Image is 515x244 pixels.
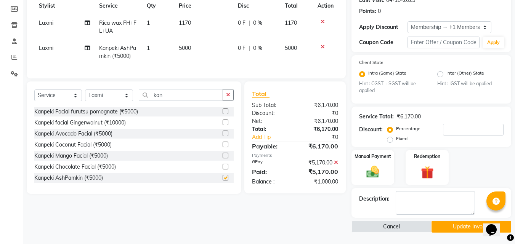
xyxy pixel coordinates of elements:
[483,214,507,236] iframe: chat widget
[295,117,344,125] div: ₹6,170.00
[303,133,344,141] div: ₹0
[34,152,108,160] div: Kanpeki Mango Facial (₹5000)
[295,167,344,176] div: ₹5,170.00
[246,117,295,125] div: Net:
[408,37,480,48] input: Enter Offer / Coupon Code
[34,130,112,138] div: Kanpeki Avocado Facial (₹5000)
[351,221,431,233] button: Cancel
[252,152,338,159] div: Payments
[359,38,407,46] div: Coupon Code
[295,159,344,167] div: ₹5,170.00
[34,141,112,149] div: Kanpeki Coconut Facial (₹5000)
[253,19,262,27] span: 0 %
[285,45,297,51] span: 5000
[359,126,383,134] div: Discount:
[363,164,383,179] img: _cash.svg
[359,195,390,203] div: Description:
[238,19,245,27] span: 0 F
[396,125,420,132] label: Percentage
[34,108,138,116] div: Kanpeki Facial furutsu pomognate (₹5000)
[417,164,438,180] img: _gift.svg
[295,142,344,151] div: ₹6,170.00
[414,153,440,160] label: Redemption
[249,44,250,52] span: |
[179,45,191,51] span: 5000
[295,109,344,117] div: ₹0
[179,19,191,26] span: 1170
[246,167,295,176] div: Paid:
[483,37,504,48] button: Apply
[378,7,381,15] div: 0
[147,45,150,51] span: 1
[34,174,103,182] div: Kanpeki AshPamkin (₹5000)
[359,80,425,94] small: Hint : CGST + SGST will be applied
[34,163,116,171] div: Kanpeki Chocolate Facial (₹5000)
[368,70,406,79] label: Intra (Same) State
[147,19,150,26] span: 1
[253,44,262,52] span: 0 %
[446,70,484,79] label: Inter (Other) State
[249,19,250,27] span: |
[359,23,407,31] div: Apply Discount
[246,159,295,167] div: GPay
[246,109,295,117] div: Discount:
[99,45,136,59] span: Kanpeki AshPamkin (₹5000)
[139,89,223,101] input: Search or Scan
[246,101,295,109] div: Sub Total:
[295,178,344,186] div: ₹1,000.00
[396,135,408,142] label: Fixed
[246,133,303,141] a: Add Tip
[295,101,344,109] div: ₹6,170.00
[355,153,391,160] label: Manual Payment
[39,19,53,26] span: Laxmi
[285,19,297,26] span: 1170
[246,125,295,133] div: Total:
[238,44,245,52] span: 0 F
[437,80,504,87] small: Hint : IGST will be applied
[359,59,383,66] label: Client State
[397,113,421,121] div: ₹6,170.00
[295,125,344,133] div: ₹6,170.00
[99,19,136,34] span: Rica wax FH+FL+UA
[432,221,511,233] button: Update Invoice
[359,7,376,15] div: Points:
[39,45,53,51] span: Laxmi
[359,113,394,121] div: Service Total:
[246,178,295,186] div: Balance :
[252,90,270,98] span: Total
[34,119,126,127] div: Kanpeki facial Gingerwalnut (₹10000)
[246,142,295,151] div: Payable:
